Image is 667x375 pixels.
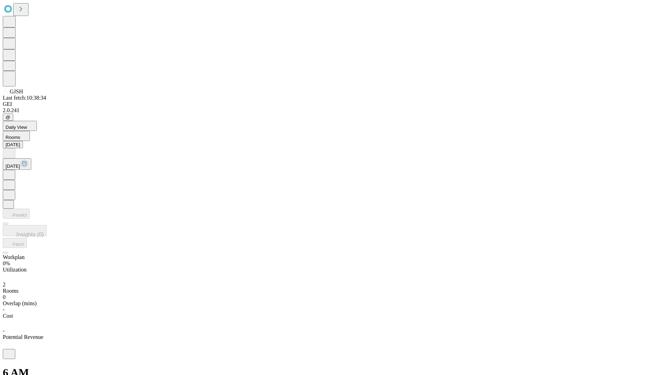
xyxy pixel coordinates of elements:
button: @ [3,114,13,121]
span: 0% [3,260,10,266]
button: Fetch [3,238,27,248]
button: Insights (0) [3,225,47,236]
span: @ [6,115,10,120]
span: Cost [3,313,13,319]
span: 2 [3,282,6,287]
button: [DATE] [3,141,23,148]
button: Predict [3,209,30,219]
span: - [3,307,5,312]
span: 0 [3,294,6,300]
span: Utilization [3,267,26,273]
span: GJSH [10,89,23,94]
span: Workplan [3,254,25,260]
div: GEI [3,101,664,107]
span: Insights (0) [16,232,44,237]
span: Potential Revenue [3,334,43,340]
span: Last fetch: 10:38:34 [3,95,46,101]
button: [DATE] [3,158,31,170]
span: [DATE] [6,164,20,169]
span: Daily View [6,125,27,130]
span: Rooms [6,135,20,140]
button: Daily View [3,121,37,131]
button: Rooms [3,131,30,141]
div: 2.0.241 [3,107,664,114]
span: - [3,328,5,334]
span: Rooms [3,288,18,294]
span: Overlap (mins) [3,300,36,306]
